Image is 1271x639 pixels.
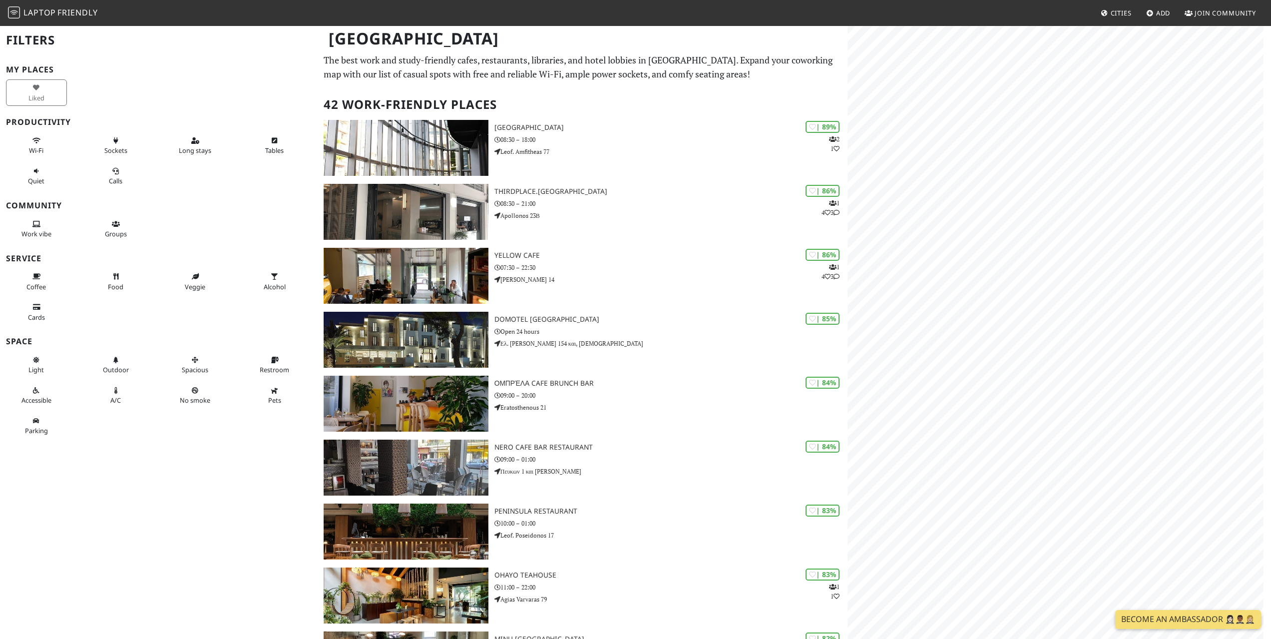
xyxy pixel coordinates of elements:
span: Cities [1111,8,1132,17]
span: Coffee [26,282,46,291]
a: Nero Cafe Bar Restaurant | 84% Nero Cafe Bar Restaurant 09:00 – 01:00 Πευκων 1 και [PERSON_NAME] [318,440,847,496]
p: 2 1 [829,134,840,153]
img: Red Center [324,120,488,176]
span: Alcohol [264,282,286,291]
span: Spacious [182,365,208,374]
button: Alcohol [244,268,305,295]
button: Spacious [165,352,226,378]
p: Open 24 hours [494,327,847,336]
span: Food [108,282,123,291]
div: | 89% [806,121,840,132]
h3: Ohayo Teahouse [494,571,847,580]
button: Restroom [244,352,305,378]
span: Outdoor area [103,365,129,374]
span: Laptop [23,7,56,18]
button: Wi-Fi [6,132,67,159]
button: Light [6,352,67,378]
button: Calls [85,163,146,189]
a: Become an Ambassador 🤵🏻‍♀️🤵🏾‍♂️🤵🏼‍♀️ [1115,610,1261,629]
p: Πευκων 1 και [PERSON_NAME] [494,467,847,476]
p: 08:30 – 21:00 [494,199,847,208]
span: Accessible [21,396,51,405]
a: LaptopFriendly LaptopFriendly [8,4,98,22]
img: LaptopFriendly [8,6,20,18]
button: Accessible [6,382,67,409]
img: Yellow Cafe [324,248,488,304]
p: Apollonos 23Β [494,211,847,220]
span: Pet friendly [268,396,281,405]
button: Coffee [6,268,67,295]
p: 09:00 – 20:00 [494,391,847,400]
p: Agias Varvaras 79 [494,595,847,604]
div: | 84% [806,441,840,452]
h3: Thirdplace.[GEOGRAPHIC_DATA] [494,187,847,196]
h3: Community [6,201,312,210]
p: 10:00 – 01:00 [494,519,847,528]
span: Air conditioned [110,396,121,405]
button: Parking [6,413,67,439]
span: Veggie [185,282,205,291]
h3: Yellow Cafe [494,251,847,260]
h3: Ομπρέλα Cafe Brunch Bar [494,379,847,388]
h2: 42 Work-Friendly Places [324,89,841,120]
p: Leof. Poseidonos 17 [494,531,847,540]
p: 08:30 – 18:00 [494,135,847,144]
span: Quiet [28,176,44,185]
span: Friendly [57,7,97,18]
h3: Domotel [GEOGRAPHIC_DATA] [494,315,847,324]
button: Food [85,268,146,295]
span: Long stays [179,146,211,155]
span: Restroom [260,365,289,374]
button: A/C [85,382,146,409]
button: Cards [6,299,67,325]
button: Pets [244,382,305,409]
p: [PERSON_NAME] 14 [494,275,847,284]
a: Cities [1097,4,1136,22]
img: Nero Cafe Bar Restaurant [324,440,488,496]
p: Eratosthenous 21 [494,403,847,412]
button: Veggie [165,268,226,295]
a: Join Community [1181,4,1260,22]
p: 1 4 3 [822,262,840,281]
h3: Nero Cafe Bar Restaurant [494,443,847,452]
span: Smoke free [180,396,210,405]
span: Group tables [105,229,127,238]
a: Red Center | 89% 21 [GEOGRAPHIC_DATA] 08:30 – 18:00 Leof. Amfitheas 77 [318,120,847,176]
img: Thirdplace.Athens [324,184,488,240]
a: Peninsula Restaurant | 83% Peninsula Restaurant 10:00 – 01:00 Leof. Poseidonos 17 [318,504,847,560]
span: Natural light [28,365,44,374]
p: 1 4 3 [822,198,840,217]
span: Join Community [1195,8,1256,17]
span: People working [21,229,51,238]
button: Quiet [6,163,67,189]
span: Video/audio calls [109,176,122,185]
button: Sockets [85,132,146,159]
p: 1 1 [829,582,840,601]
p: 07:30 – 22:30 [494,263,847,272]
h3: Space [6,337,312,346]
p: Ελ. [PERSON_NAME] 154 και, [DEMOGRAPHIC_DATA] [494,339,847,348]
a: Domotel Kastri Hotel | 85% Domotel [GEOGRAPHIC_DATA] Open 24 hours Ελ. [PERSON_NAME] 154 και, [DE... [318,312,847,368]
button: Outdoor [85,352,146,378]
div: | 83% [806,505,840,516]
a: Yellow Cafe | 86% 143 Yellow Cafe 07:30 – 22:30 [PERSON_NAME] 14 [318,248,847,304]
button: Long stays [165,132,226,159]
p: 09:00 – 01:00 [494,455,847,464]
a: Ohayo Teahouse | 83% 11 Ohayo Teahouse 11:00 – 22:00 Agias Varvaras 79 [318,568,847,624]
div: | 85% [806,313,840,324]
button: Work vibe [6,216,67,242]
span: Work-friendly tables [265,146,284,155]
a: Add [1142,4,1175,22]
span: Parking [25,426,48,435]
h3: My Places [6,65,312,74]
h3: [GEOGRAPHIC_DATA] [494,123,847,132]
div: | 86% [806,185,840,196]
img: Domotel Kastri Hotel [324,312,488,368]
button: Tables [244,132,305,159]
button: Groups [85,216,146,242]
h2: Filters [6,25,312,55]
p: The best work and study-friendly cafes, restaurants, libraries, and hotel lobbies in [GEOGRAPHIC_... [324,53,841,82]
h3: Peninsula Restaurant [494,507,847,516]
p: Leof. Amfitheas 77 [494,147,847,156]
a: Thirdplace.Athens | 86% 143 Thirdplace.[GEOGRAPHIC_DATA] 08:30 – 21:00 Apollonos 23Β [318,184,847,240]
